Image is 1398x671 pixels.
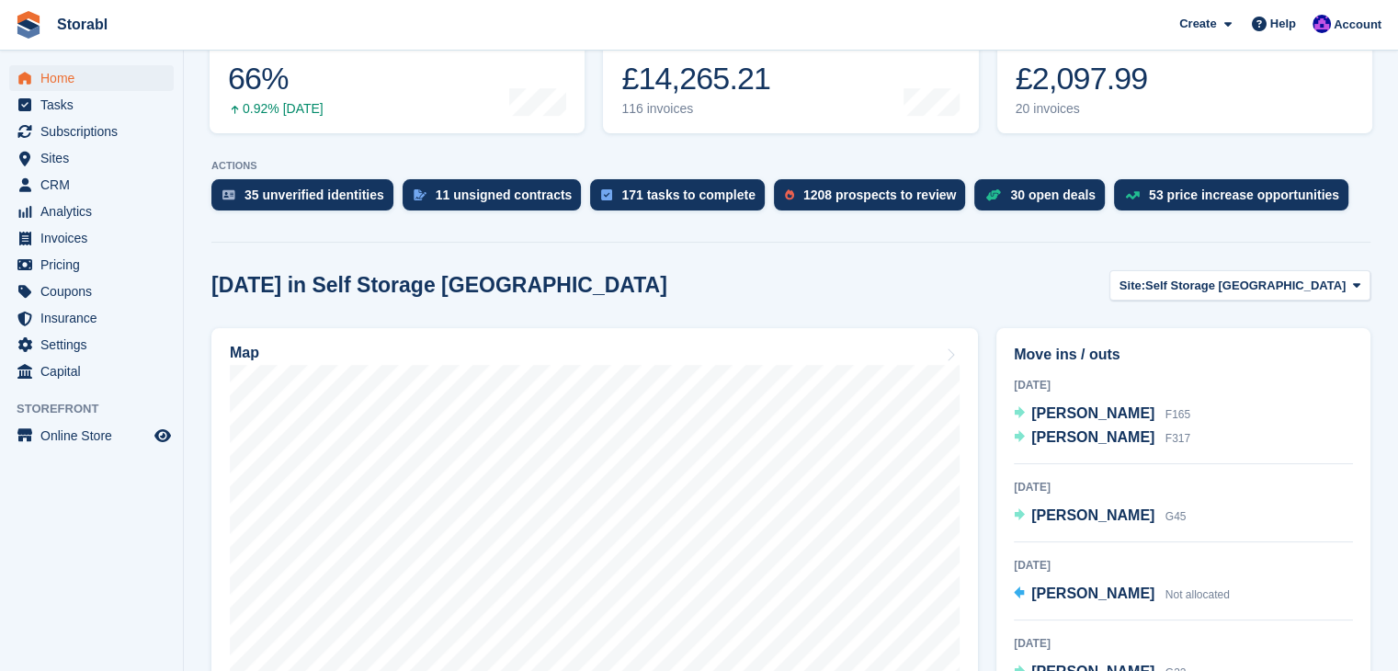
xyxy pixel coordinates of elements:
span: [PERSON_NAME] [1031,429,1154,445]
a: menu [9,423,174,449]
span: Create [1179,15,1216,33]
a: 30 open deals [974,179,1114,220]
button: Site: Self Storage [GEOGRAPHIC_DATA] [1109,270,1370,301]
div: [DATE] [1014,557,1353,574]
span: [PERSON_NAME] [1031,507,1154,523]
span: Settings [40,332,151,358]
a: Occupancy 66% 0.92% [DATE] [210,17,585,133]
img: price_increase_opportunities-93ffe204e8149a01c8c9dc8f82e8f89637d9d84a8eef4429ea346261dce0b2c0.svg [1125,191,1140,199]
span: [PERSON_NAME] [1031,586,1154,601]
a: 11 unsigned contracts [403,179,591,220]
a: Month-to-date sales £14,265.21 116 invoices [603,17,978,133]
a: menu [9,92,174,118]
a: menu [9,358,174,384]
div: 116 invoices [621,101,770,117]
span: F165 [1165,408,1190,421]
a: menu [9,65,174,91]
div: 66% [228,60,324,97]
a: menu [9,305,174,331]
a: menu [9,172,174,198]
a: [PERSON_NAME] F317 [1014,426,1190,450]
span: Help [1270,15,1296,33]
img: Bailey Hunt [1313,15,1331,33]
a: [PERSON_NAME] F165 [1014,403,1190,426]
a: menu [9,279,174,304]
span: Invoices [40,225,151,251]
span: G45 [1165,510,1187,523]
span: Analytics [40,199,151,224]
a: [PERSON_NAME] G45 [1014,505,1186,529]
img: task-75834270c22a3079a89374b754ae025e5fb1db73e45f91037f5363f120a921f8.svg [601,189,612,200]
a: [PERSON_NAME] Not allocated [1014,583,1230,607]
span: Online Store [40,423,151,449]
img: prospect-51fa495bee0391a8d652442698ab0144808aea92771e9ea1ae160a38d050c398.svg [785,189,794,200]
div: [DATE] [1014,479,1353,495]
span: Account [1334,16,1381,34]
div: 171 tasks to complete [621,188,756,202]
span: Subscriptions [40,119,151,144]
a: 1208 prospects to review [774,179,975,220]
div: 30 open deals [1010,188,1096,202]
img: deal-1b604bf984904fb50ccaf53a9ad4b4a5d6e5aea283cecdc64d6e3604feb123c2.svg [985,188,1001,201]
span: Storefront [17,400,183,418]
a: menu [9,145,174,171]
div: 53 price increase opportunities [1149,188,1339,202]
div: £2,097.99 [1016,60,1148,97]
span: Not allocated [1165,588,1230,601]
img: verify_identity-adf6edd0f0f0b5bbfe63781bf79b02c33cf7c696d77639b501bdc392416b5a36.svg [222,189,235,200]
span: Insurance [40,305,151,331]
a: menu [9,119,174,144]
span: Site: [1120,277,1145,295]
div: [DATE] [1014,377,1353,393]
div: 20 invoices [1016,101,1148,117]
span: Self Storage [GEOGRAPHIC_DATA] [1145,277,1346,295]
div: 0.92% [DATE] [228,101,324,117]
a: Storabl [50,9,115,40]
div: £14,265.21 [621,60,770,97]
span: Pricing [40,252,151,278]
a: menu [9,225,174,251]
a: 35 unverified identities [211,179,403,220]
span: F317 [1165,432,1190,445]
div: 1208 prospects to review [803,188,957,202]
img: stora-icon-8386f47178a22dfd0bd8f6a31ec36ba5ce8667c1dd55bd0f319d3a0aa187defe.svg [15,11,42,39]
img: contract_signature_icon-13c848040528278c33f63329250d36e43548de30e8caae1d1a13099fd9432cc5.svg [414,189,426,200]
h2: Map [230,345,259,361]
a: 171 tasks to complete [590,179,774,220]
div: [DATE] [1014,635,1353,652]
span: Home [40,65,151,91]
span: [PERSON_NAME] [1031,405,1154,421]
div: 35 unverified identities [244,188,384,202]
span: Tasks [40,92,151,118]
a: menu [9,199,174,224]
span: Capital [40,358,151,384]
a: menu [9,252,174,278]
a: menu [9,332,174,358]
span: Sites [40,145,151,171]
span: Coupons [40,279,151,304]
h2: [DATE] in Self Storage [GEOGRAPHIC_DATA] [211,273,667,298]
a: 53 price increase opportunities [1114,179,1358,220]
a: Preview store [152,425,174,447]
span: CRM [40,172,151,198]
a: Awaiting payment £2,097.99 20 invoices [997,17,1372,133]
h2: Move ins / outs [1014,344,1353,366]
p: ACTIONS [211,160,1370,172]
div: 11 unsigned contracts [436,188,573,202]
